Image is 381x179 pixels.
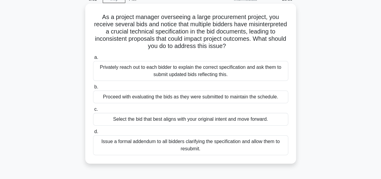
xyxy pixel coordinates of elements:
span: b. [94,84,98,89]
div: Select the bid that best aligns with your original intent and move forward. [93,113,288,126]
span: a. [94,55,98,60]
h5: As a project manager overseeing a large procurement project, you receive several bids and notice ... [92,13,289,50]
div: Issue a formal addendum to all bidders clarifying the specification and allow them to resubmit. [93,135,288,155]
div: Proceed with evaluating the bids as they were submitted to maintain the schedule. [93,91,288,103]
span: c. [94,107,98,112]
span: d. [94,129,98,134]
div: Privately reach out to each bidder to explain the correct specification and ask them to submit up... [93,61,288,81]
